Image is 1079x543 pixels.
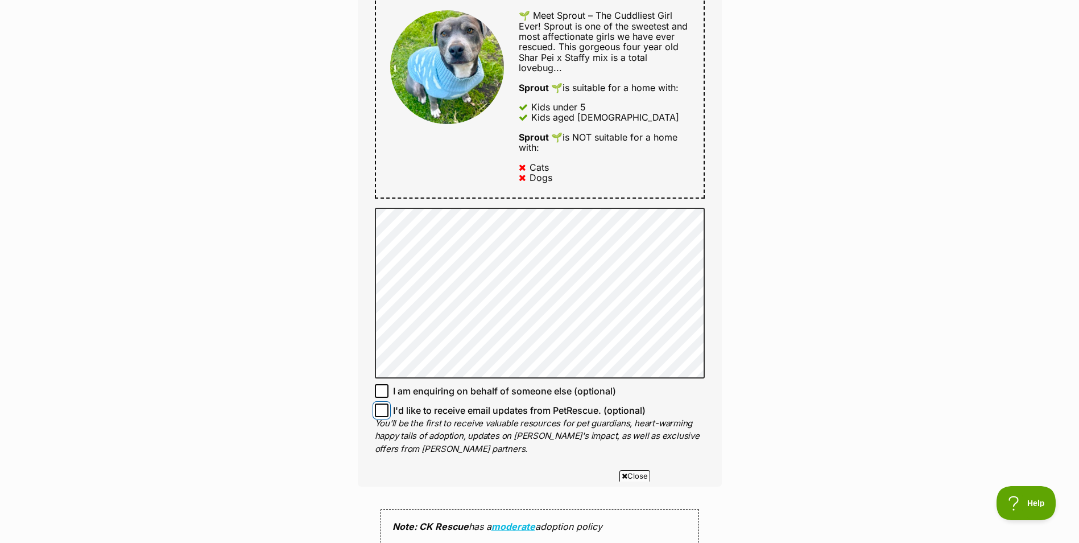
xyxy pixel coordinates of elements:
[519,10,672,31] span: 🌱 Meet Sprout – The Cuddliest Girl Ever!
[530,172,552,183] div: Dogs
[264,486,816,537] iframe: Advertisement
[519,82,563,93] strong: Sprout 🌱
[375,417,705,456] p: You'll be the first to receive valuable resources for pet guardians, heart-warming happy tails of...
[531,112,679,122] div: Kids aged [DEMOGRAPHIC_DATA]
[997,486,1056,520] iframe: Help Scout Beacon - Open
[393,384,616,398] span: I am enquiring on behalf of someone else (optional)
[390,10,504,124] img: Sprout 🌱
[619,470,650,482] span: Close
[519,83,689,93] div: is suitable for a home with:
[531,102,586,112] div: Kids under 5
[530,162,549,172] div: Cats
[519,131,563,143] strong: Sprout 🌱
[393,404,646,417] span: I'd like to receive email updates from PetRescue. (optional)
[519,20,688,74] span: Sprout is one of the sweetest and most affectionate girls we have ever rescued. This gorgeous fou...
[519,132,689,153] div: is NOT suitable for a home with:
